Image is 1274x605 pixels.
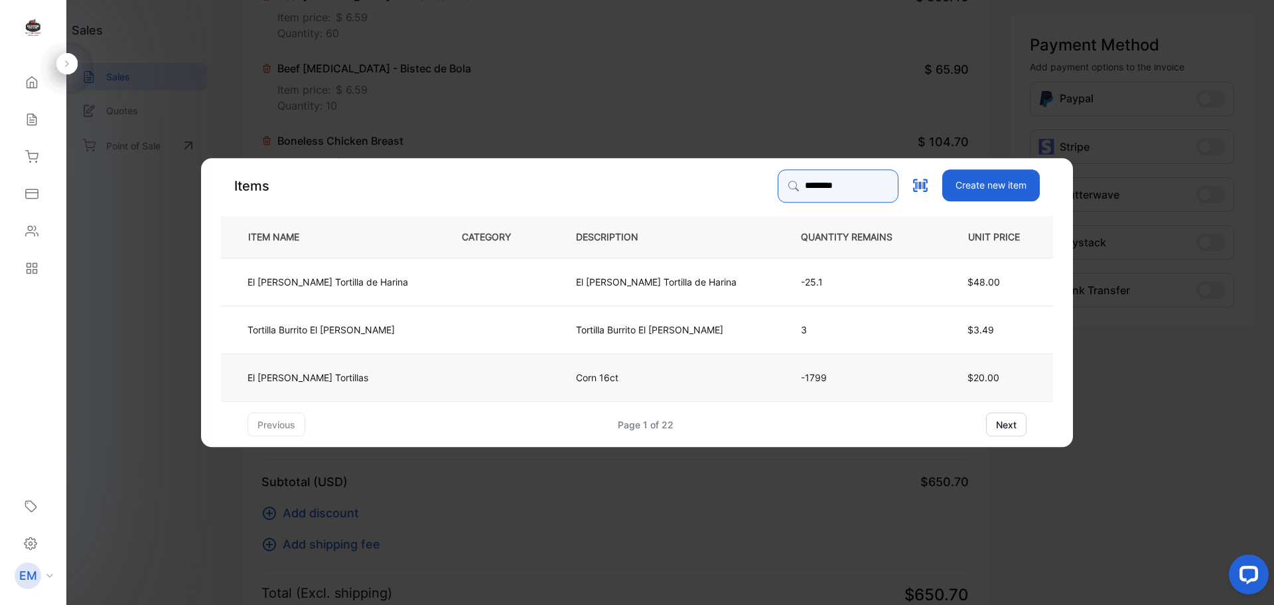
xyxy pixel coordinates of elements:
[801,275,914,289] p: -25.1
[576,275,737,289] p: El [PERSON_NAME] Tortilla de Harina
[234,176,269,196] p: Items
[942,169,1040,201] button: Create new item
[801,230,914,244] p: QUANTITY REMAINS
[1218,549,1274,605] iframe: LiveChat chat widget
[243,230,320,244] p: ITEM NAME
[801,323,914,337] p: 3
[248,371,368,385] p: El [PERSON_NAME] Tortillas
[576,323,723,337] p: Tortilla Burrito El [PERSON_NAME]
[19,567,37,584] p: EM
[618,418,673,432] div: Page 1 of 22
[957,230,1031,244] p: UNIT PRICE
[576,230,660,244] p: DESCRIPTION
[248,412,305,436] button: previous
[462,230,532,244] p: CATEGORY
[801,371,914,385] p: -1799
[986,412,1026,436] button: next
[248,323,395,337] p: Tortilla Burrito El [PERSON_NAME]
[576,371,644,385] p: Corn 16ct
[248,275,408,289] p: El [PERSON_NAME] Tortilla de Harina
[967,276,1000,288] span: $48.00
[967,324,994,335] span: $3.49
[23,17,43,37] img: logo
[967,372,999,383] span: $20.00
